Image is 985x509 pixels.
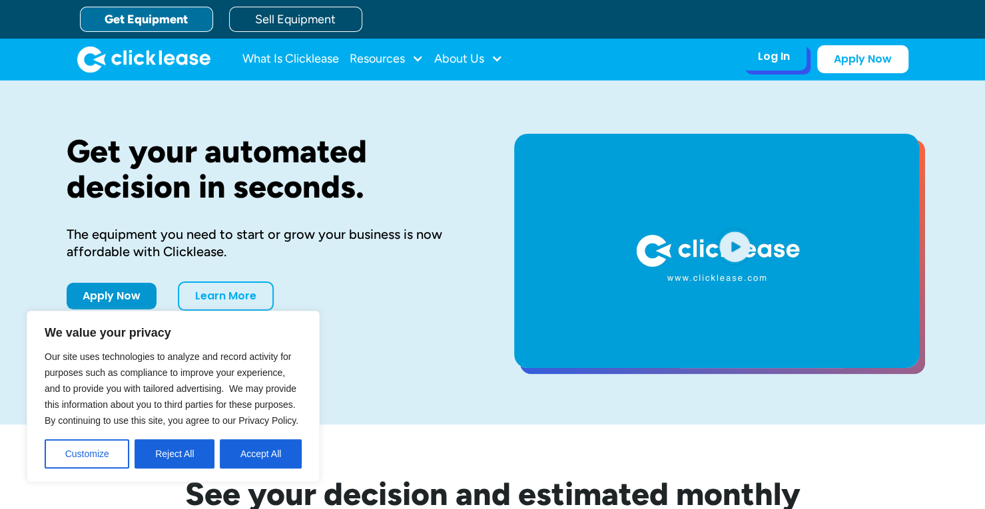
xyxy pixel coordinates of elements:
a: open lightbox [514,134,919,368]
p: We value your privacy [45,325,302,341]
a: Learn More [178,281,274,311]
button: Customize [45,439,129,468]
div: About Us [434,46,503,73]
a: Apply Now [817,45,908,73]
img: Clicklease logo [77,46,210,73]
a: Get Equipment [80,7,213,32]
a: Sell Equipment [229,7,362,32]
img: Blue play button logo on a light blue circular background [717,228,753,265]
div: Resources [350,46,424,73]
a: What Is Clicklease [242,46,339,73]
div: We value your privacy [27,311,320,482]
button: Reject All [135,439,214,468]
span: Our site uses technologies to analyze and record activity for purposes such as compliance to impr... [45,351,298,426]
button: Accept All [220,439,302,468]
div: Log In [758,50,790,63]
h1: Get your automated decision in seconds. [67,134,472,204]
a: home [77,46,210,73]
div: The equipment you need to start or grow your business is now affordable with Clicklease. [67,226,472,260]
a: Apply Now [67,283,157,309]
